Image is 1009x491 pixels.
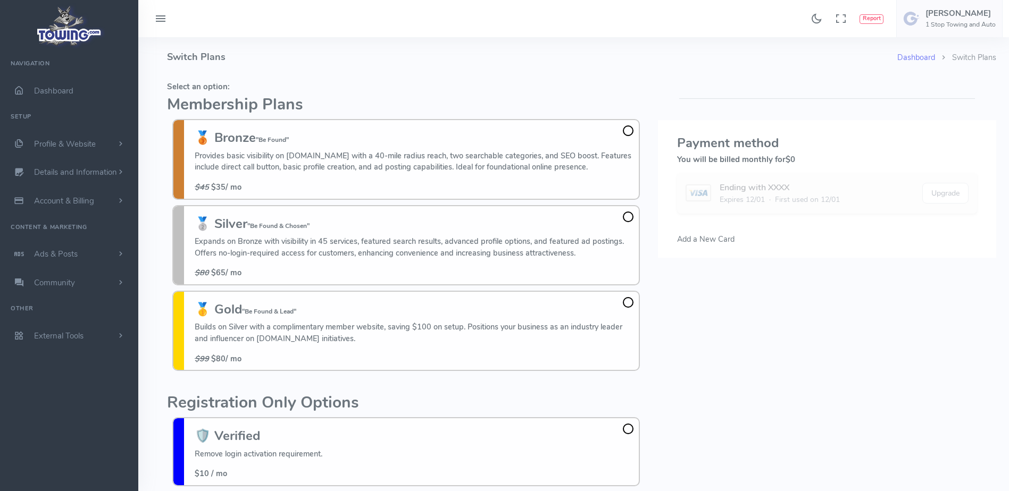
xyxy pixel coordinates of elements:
[195,448,322,460] p: Remove login activation requirement.
[211,353,226,364] b: $80
[686,184,711,201] img: card image
[720,181,840,194] div: Ending with XXXX
[922,183,969,204] button: Upgrade
[677,155,977,164] h5: You will be billed monthly for
[167,37,897,77] h4: Switch Plans
[195,217,633,231] h3: 🥈 Silver
[860,14,883,24] button: Report
[211,182,226,192] b: $35
[195,182,209,192] s: $45
[935,52,996,64] li: Switch Plans
[195,267,209,278] s: $80
[720,194,765,205] span: Expires 12/01
[903,10,920,27] img: user-image
[34,3,105,48] img: logo
[195,150,633,173] p: Provides basic visibility on [DOMAIN_NAME] with a 40-mile radius reach, two searchable categories...
[34,277,75,288] span: Community
[195,429,322,443] h3: 🛡️ Verified
[925,9,996,18] h5: [PERSON_NAME]
[195,353,241,364] span: / mo
[677,136,977,150] h3: Payment method
[256,136,289,144] small: "Be Found"
[34,249,78,259] span: Ads & Posts
[34,139,96,149] span: Profile & Website
[167,96,645,114] h2: Membership Plans
[195,468,227,479] span: $10 / mo
[925,21,996,28] h6: 1 Stop Towing and Auto
[195,236,633,259] p: Expands on Bronze with visibility in 45 services, featured search results, advanced profile optio...
[897,52,935,63] a: Dashboard
[242,307,296,316] small: "Be Found & Lead"
[167,394,645,412] h2: Registration Only Options
[775,194,840,205] span: First used on 12/01
[195,321,633,344] p: Builds on Silver with a complimentary member website, saving $100 on setup. Positions your busine...
[34,331,84,341] span: External Tools
[677,234,735,244] span: Add a New Card
[195,302,633,316] h3: 🥇 Gold
[211,267,226,278] b: $65
[786,154,795,165] span: $0
[34,167,117,178] span: Details and Information
[34,196,94,206] span: Account & Billing
[195,131,633,145] h3: 🥉 Bronze
[195,353,209,364] s: $99
[195,182,241,192] span: / mo
[769,194,771,205] span: ·
[34,86,73,96] span: Dashboard
[167,82,645,91] h5: Select an option:
[195,267,241,278] span: / mo
[247,222,310,230] small: "Be Found & Chosen"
